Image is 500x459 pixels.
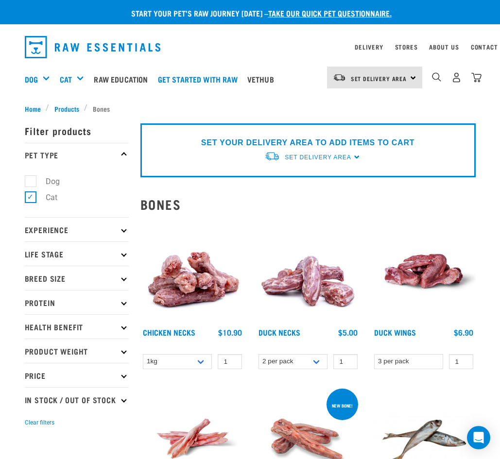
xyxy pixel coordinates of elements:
[454,328,473,337] div: $6.90
[25,241,129,266] p: Life Stage
[449,354,473,369] input: 1
[471,72,482,83] img: home-icon@2x.png
[25,266,129,290] p: Breed Size
[351,77,407,80] span: Set Delivery Area
[140,197,476,212] h2: Bones
[333,73,346,82] img: van-moving.png
[25,314,129,339] p: Health Benefit
[245,60,281,99] a: Vethub
[259,330,300,334] a: Duck Necks
[467,426,490,449] div: Open Intercom Messenger
[155,60,245,99] a: Get started with Raw
[256,219,360,323] img: Pile Of Duck Necks For Pets
[30,191,61,204] label: Cat
[25,387,129,411] p: In Stock / Out Of Stock
[372,219,476,323] img: Raw Essentials Duck Wings Raw Meaty Bones For Pets
[333,354,358,369] input: 1
[25,103,46,114] a: Home
[432,72,441,82] img: home-icon-1@2x.png
[201,137,414,149] p: SET YOUR DELIVERY AREA TO ADD ITEMS TO CART
[91,60,155,99] a: Raw Education
[25,290,129,314] p: Protein
[17,32,483,62] nav: dropdown navigation
[25,103,41,114] span: Home
[25,418,54,427] button: Clear filters
[30,175,64,187] label: Dog
[374,330,416,334] a: Duck Wings
[25,217,129,241] p: Experience
[268,11,392,15] a: take our quick pet questionnaire.
[338,328,358,337] div: $5.00
[25,36,161,58] img: Raw Essentials Logo
[328,398,357,413] div: New bone!
[25,339,129,363] p: Product Weight
[218,328,242,337] div: $10.90
[25,119,129,143] p: Filter products
[49,103,84,114] a: Products
[429,45,459,49] a: About Us
[471,45,498,49] a: Contact
[25,143,129,167] p: Pet Type
[451,72,462,83] img: user.png
[285,154,351,161] span: Set Delivery Area
[25,363,129,387] p: Price
[143,330,195,334] a: Chicken Necks
[395,45,418,49] a: Stores
[355,45,383,49] a: Delivery
[140,219,244,323] img: Pile Of Chicken Necks For Pets
[264,151,280,161] img: van-moving.png
[54,103,79,114] span: Products
[60,73,72,85] a: Cat
[25,103,476,114] nav: breadcrumbs
[25,73,38,85] a: Dog
[218,354,242,369] input: 1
